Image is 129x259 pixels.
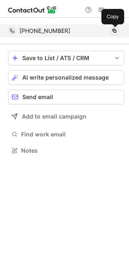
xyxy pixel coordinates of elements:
[8,5,57,15] img: ContactOut v5.3.10
[8,90,124,104] button: Send email
[22,94,53,100] span: Send email
[22,55,110,61] div: Save to List / ATS / CRM
[21,147,121,154] span: Notes
[8,51,124,65] button: save-profile-one-click
[21,131,121,138] span: Find work email
[22,74,109,81] span: AI write personalized message
[19,27,70,35] span: [PHONE_NUMBER]
[8,145,124,156] button: Notes
[8,109,124,124] button: Add to email campaign
[22,113,86,120] span: Add to email campaign
[8,70,124,85] button: AI write personalized message
[8,129,124,140] button: Find work email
